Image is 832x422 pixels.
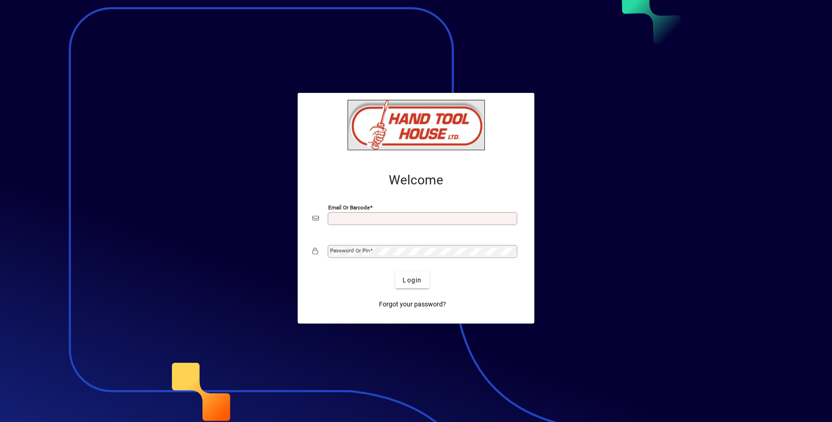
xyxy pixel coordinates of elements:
button: Login [395,272,429,288]
h2: Welcome [312,172,520,188]
mat-label: Email or Barcode [328,204,370,211]
a: Forgot your password? [375,296,450,312]
span: Login [403,275,422,285]
span: Forgot your password? [379,300,446,309]
mat-label: Password or Pin [330,247,370,254]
